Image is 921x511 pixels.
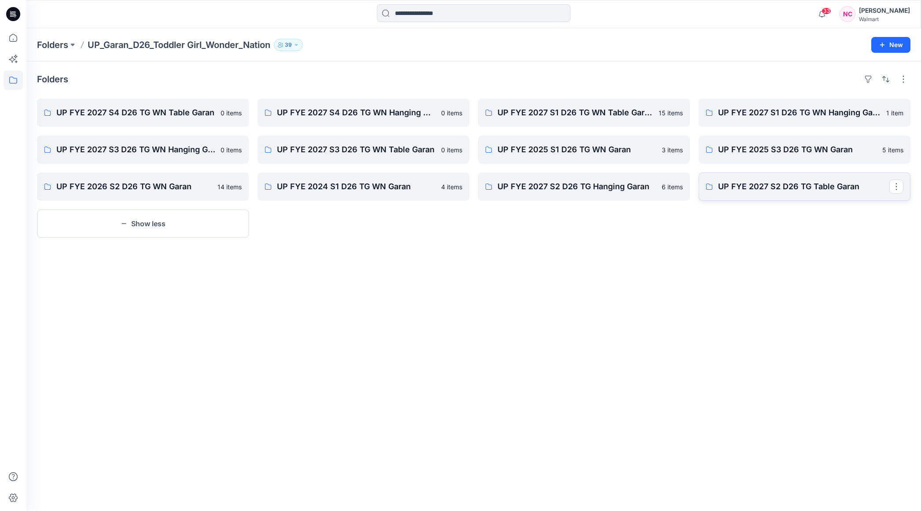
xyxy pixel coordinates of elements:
p: UP FYE 2025 S3 D26 TG WN Garan [718,143,877,156]
span: 33 [822,7,831,15]
a: Folders [37,39,68,51]
p: UP FYE 2027 S4 D26 TG WN Hanging Garan [277,107,436,119]
p: 3 items [662,145,683,154]
button: Show less [37,210,249,238]
p: UP_Garan_D26_Toddler Girl_Wonder_Nation [88,39,270,51]
button: 39 [274,39,303,51]
a: UP FYE 2027 S4 D26 TG WN Hanging Garan0 items [258,99,469,127]
p: UP FYE 2027 S3 D26 TG WN Hanging Garan [56,143,215,156]
a: UP FYE 2027 S3 D26 TG WN Table Garan0 items [258,136,469,164]
a: UP FYE 2027 S1 D26 TG WN Hanging Garan1 item [699,99,910,127]
p: 39 [285,40,292,50]
button: New [871,37,910,53]
p: 4 items [441,182,462,191]
div: NC [840,6,855,22]
p: 14 items [217,182,242,191]
h4: Folders [37,74,68,85]
a: UP FYE 2025 S1 D26 TG WN Garan3 items [478,136,690,164]
a: UP FYE 2025 S3 D26 TG WN Garan5 items [699,136,910,164]
p: 0 items [221,108,242,118]
p: UP FYE 2027 S2 D26 TG Table Garan [718,180,889,193]
div: Walmart [859,16,910,22]
p: UP FYE 2024 S1 D26 TG WN Garan [277,180,436,193]
div: [PERSON_NAME] [859,5,910,16]
p: 5 items [882,145,903,154]
p: 0 items [441,108,462,118]
p: 1 item [886,108,903,118]
a: UP FYE 2024 S1 D26 TG WN Garan4 items [258,173,469,201]
p: UP FYE 2027 S1 D26 TG WN Hanging Garan [718,107,881,119]
p: 6 items [662,182,683,191]
a: UP FYE 2027 S2 D26 TG Table Garan [699,173,910,201]
p: UP FYE 2027 S1 D26 TG WN Table Garan [497,107,653,119]
a: UP FYE 2027 S2 D26 TG Hanging Garan6 items [478,173,690,201]
a: UP FYE 2027 S4 D26 TG WN Table Garan0 items [37,99,249,127]
a: UP FYE 2027 S3 D26 TG WN Hanging Garan0 items [37,136,249,164]
p: 15 items [659,108,683,118]
a: UP FYE 2026 S2 D26 TG WN Garan14 items [37,173,249,201]
p: 0 items [441,145,462,154]
p: UP FYE 2027 S4 D26 TG WN Table Garan [56,107,215,119]
p: UP FYE 2027 S2 D26 TG Hanging Garan [497,180,656,193]
a: UP FYE 2027 S1 D26 TG WN Table Garan15 items [478,99,690,127]
p: UP FYE 2026 S2 D26 TG WN Garan [56,180,212,193]
p: 0 items [221,145,242,154]
p: UP FYE 2025 S1 D26 TG WN Garan [497,143,656,156]
p: UP FYE 2027 S3 D26 TG WN Table Garan [277,143,436,156]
